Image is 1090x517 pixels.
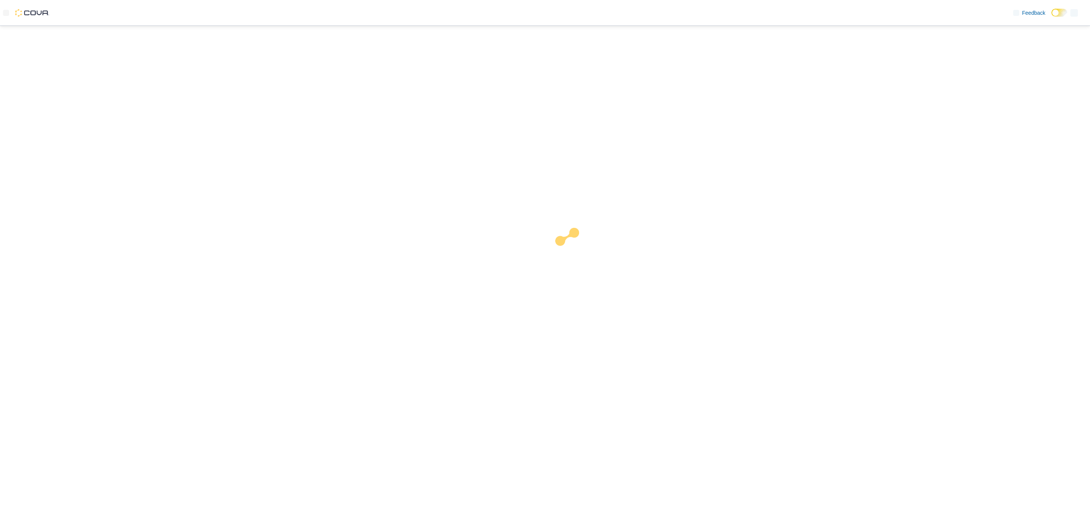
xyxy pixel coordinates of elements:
span: Feedback [1022,9,1045,17]
img: Cova [15,9,49,17]
img: cova-loader [545,222,602,279]
a: Feedback [1010,5,1048,20]
input: Dark Mode [1051,9,1067,17]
